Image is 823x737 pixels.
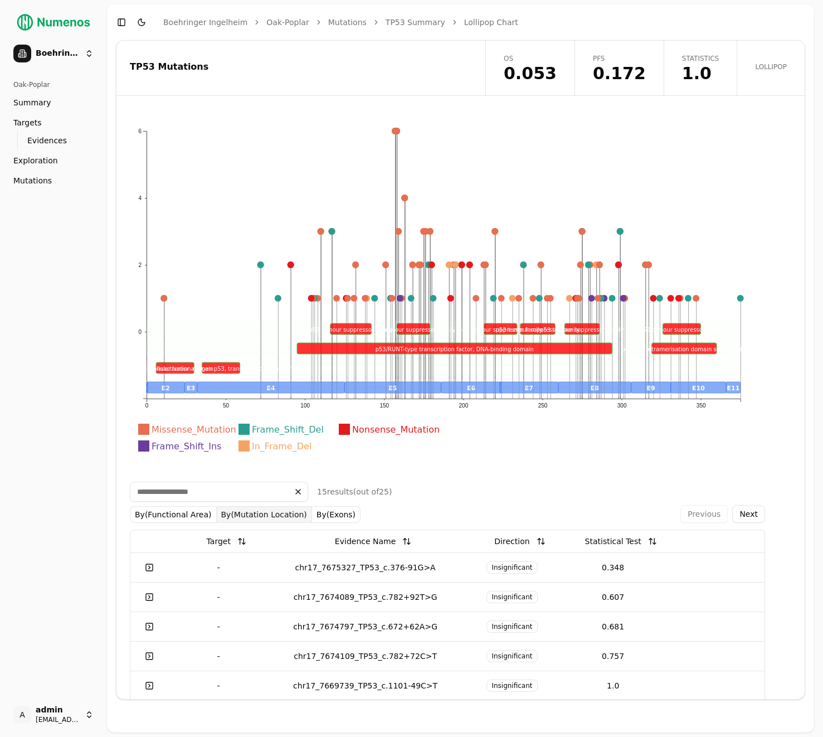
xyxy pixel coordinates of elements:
[274,621,457,632] div: chr17_7674797_TP53_c.672+62A>G
[9,701,98,728] button: Aadmin[EMAIL_ADDRESS]
[207,531,231,551] div: Target
[137,366,213,372] text: p53 transactivation domain
[640,327,724,333] text: p53 tumour suppressor family
[317,487,353,496] span: 15 result s
[173,680,265,691] div: -
[464,17,518,28] a: Lollipop Chart
[149,366,293,372] text: Cellular tumor antigen p53, transactivation domain
[9,172,98,190] a: Mutations
[217,506,312,523] button: By(Mutation Location)
[682,54,719,63] span: Statistics
[622,346,746,352] text: p53-like tetramerisation domain superfamily
[388,385,397,392] text: E5
[335,531,396,551] div: Evidence Name
[312,506,361,523] button: By(Exons)
[173,651,265,662] div: -
[9,94,98,111] a: Summary
[114,14,129,30] button: Toggle Sidebar
[727,385,740,392] text: E11
[486,620,537,633] span: Insignificant
[328,17,367,28] a: Mutations
[504,65,557,82] span: 0.053
[755,62,787,71] span: Lollipop
[173,591,265,603] div: -
[9,114,98,132] a: Targets
[163,17,247,28] a: Boehringer Ingelheim
[593,65,646,82] span: 0.172
[36,715,80,724] span: [EMAIL_ADDRESS]
[567,651,659,662] div: 0.757
[732,505,765,523] button: Next
[152,441,221,452] text: Frame_Shift_Ins
[223,403,230,409] text: 50
[187,385,195,392] text: E3
[130,506,217,523] button: By(Functional Area)
[459,403,469,409] text: 200
[486,561,537,574] span: Insignificant
[459,327,543,333] text: p53 tumour suppressor family
[309,327,393,333] text: p53 tumour suppressor family
[274,680,457,691] div: chr17_7669739_TP53_c.1101-49C>T
[585,531,641,551] div: Statistical Test
[376,346,534,352] text: p53/RUNT-type transcription factor, DNA-binding domain
[737,41,805,95] a: Lollipop
[538,403,548,409] text: 250
[145,403,149,409] text: 0
[682,65,719,82] span: 1.0
[138,128,142,134] text: 6
[591,385,599,392] text: E8
[567,562,659,573] div: 0.348
[567,591,659,603] div: 0.607
[494,531,529,551] div: Direction
[138,262,142,268] text: 2
[386,17,445,28] a: TP53 Summary
[13,117,42,128] span: Targets
[267,385,276,392] text: E4
[138,195,142,201] text: 4
[152,424,236,435] text: Missense_Mutation
[486,650,537,662] span: Insignificant
[664,41,737,95] a: Statistics1.0
[495,327,579,333] text: p53 tumour suppressor family
[252,424,324,435] text: Frame_Shift_Del
[540,327,624,333] text: p53 tumour suppressor family
[353,487,392,496] span: (out of 25 )
[567,621,659,632] div: 0.681
[692,385,705,392] text: E10
[647,385,655,392] text: E9
[593,54,646,63] span: PFS
[567,680,659,691] div: 1.0
[13,706,31,724] span: A
[13,175,52,186] span: Mutations
[9,40,98,67] button: Boehringer Ingelheim
[36,705,80,715] span: admin
[486,591,537,603] span: Insignificant
[9,76,98,94] div: Oak-Poplar
[485,41,574,95] a: OS0.053
[352,424,440,435] text: Nonsense_Mutation
[130,62,469,71] div: TP53 Mutations
[252,441,311,452] text: In_Frame_Del
[574,41,664,95] a: PFS0.172
[274,651,457,662] div: chr17_7674109_TP53_c.782+72C>T
[23,133,85,148] a: Evidences
[9,152,98,169] a: Exploration
[486,680,537,692] span: Insignificant
[138,329,142,335] text: 0
[162,385,170,392] text: E2
[617,403,627,409] text: 300
[173,562,265,573] div: -
[274,562,457,573] div: chr17_7675327_TP53_c.376-91G>A
[371,327,455,333] text: p53 tumour suppressor family
[274,591,457,603] div: chr17_7674089_TP53_c.782+92T>G
[697,403,706,409] text: 350
[134,14,149,30] button: Toggle Dark Mode
[9,9,98,36] img: Numenos
[13,97,51,108] span: Summary
[13,155,58,166] span: Exploration
[36,49,80,59] span: Boehringer Ingelheim
[163,17,518,28] nav: breadcrumb
[27,135,67,146] span: Evidences
[300,403,310,409] text: 100
[504,54,557,63] span: OS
